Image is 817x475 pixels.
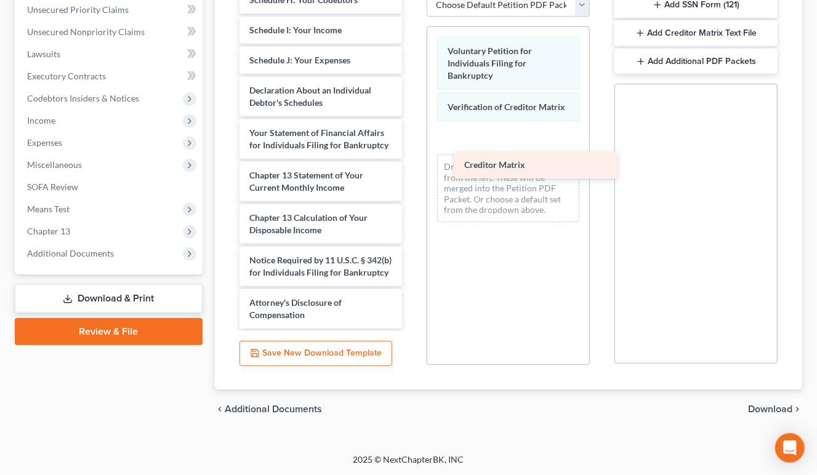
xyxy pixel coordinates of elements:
a: Executory Contracts [17,65,203,87]
a: chevron_left Additional Documents [215,404,322,414]
button: Add Creditor Matrix Text File [614,20,778,46]
span: Lawsuits [27,49,60,59]
a: SOFA Review [17,176,203,198]
span: Additional Documents [225,404,322,414]
i: chevron_left [215,404,225,414]
span: Codebtors Insiders & Notices [27,93,139,103]
button: Save New Download Template [239,341,392,367]
span: Attorney's Disclosure of Compensation [249,297,342,320]
button: Download chevron_right [748,404,802,414]
span: Download [748,404,792,414]
span: Executory Contracts [27,71,106,81]
a: Download & Print [15,284,203,313]
span: Schedule I: Your Income [249,25,342,35]
span: Income [27,115,55,126]
span: Creditor Matrix [464,159,525,170]
span: Voluntary Petition for Individuals Filing for Bankruptcy [448,46,532,81]
span: Declaration About an Individual Debtor's Schedules [249,85,371,108]
span: Unsecured Nonpriority Claims [27,26,145,37]
a: Review & File [15,318,203,345]
span: Notice Required by 11 U.S.C. § 342(b) for Individuals Filing for Bankruptcy [249,255,392,277]
div: Open Intercom Messenger [775,433,805,463]
span: Expenses [27,137,62,148]
span: Unsecured Priority Claims [27,4,129,15]
span: Schedule J: Your Expenses [249,55,350,65]
span: Chapter 13 Statement of Your Current Monthly Income [249,170,363,193]
span: Chapter 13 Calculation of Your Disposable Income [249,212,368,235]
span: Chapter 13 [27,226,70,236]
a: Unsecured Nonpriority Claims [17,21,203,43]
span: Verification of Creditor Matrix [448,102,565,112]
span: SOFA Review [27,182,78,192]
span: Means Test [27,204,70,214]
div: Drag-and-drop in any documents from the left. These will be merged into the Petition PDF Packet. ... [437,154,579,222]
i: chevron_right [792,404,802,414]
a: Lawsuits [17,43,203,65]
span: Your Statement of Financial Affairs for Individuals Filing for Bankruptcy [249,127,388,150]
span: Additional Documents [27,248,114,258]
button: Add Additional PDF Packets [614,49,778,74]
span: Miscellaneous [27,159,82,170]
